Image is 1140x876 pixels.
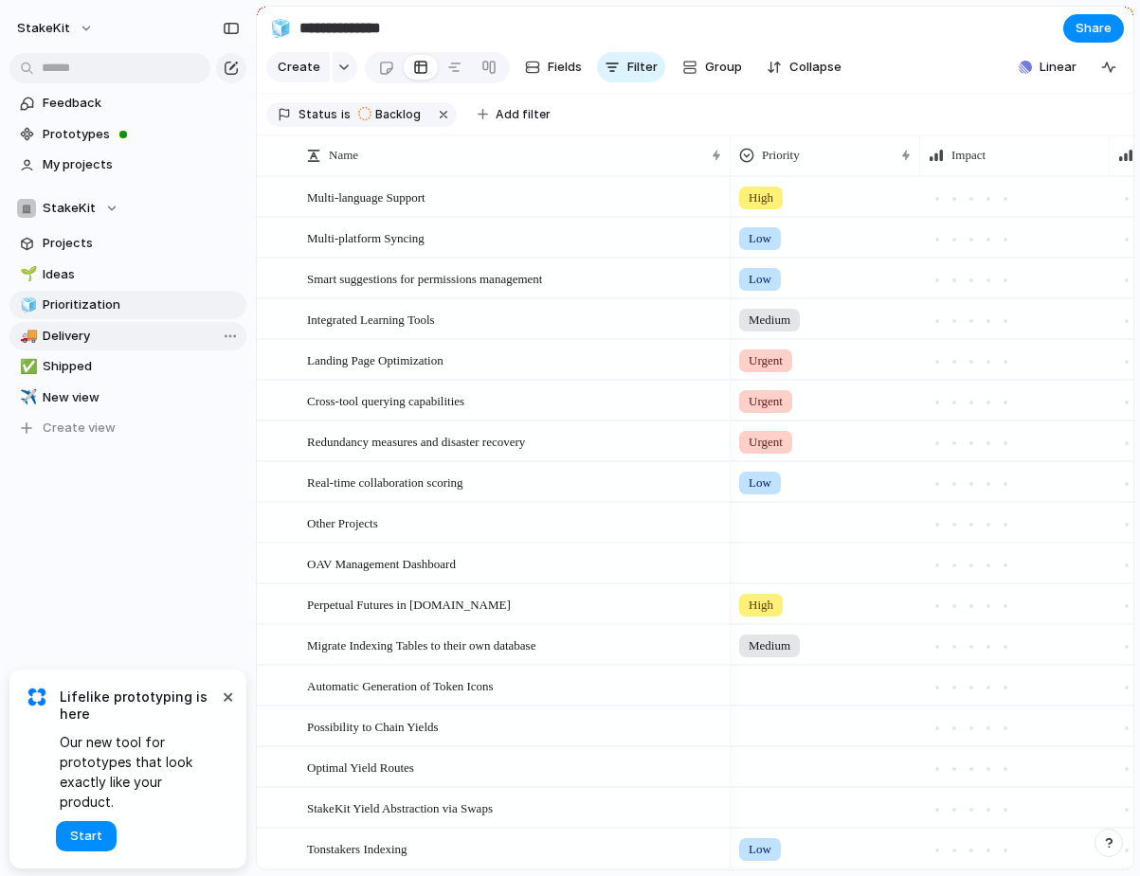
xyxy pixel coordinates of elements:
[20,356,33,378] div: ✅
[43,327,240,346] span: Delivery
[56,821,117,851] button: Start
[43,199,96,218] span: StakeKit
[597,52,665,82] button: Filter
[9,352,246,381] a: ✅Shipped
[17,295,36,314] button: 🧊
[9,151,246,179] a: My projects
[1011,53,1084,81] button: Linear
[627,58,658,77] span: Filter
[9,384,246,412] a: ✈️New view
[43,357,240,376] span: Shipped
[20,325,33,347] div: 🚚
[307,511,378,533] span: Other Projects
[9,89,246,117] a: Feedback
[307,308,435,330] span: Integrated Learning Tools
[17,19,70,38] span: StakeKit
[43,125,240,144] span: Prototypes
[9,260,246,289] a: 🌱Ideas
[43,265,240,284] span: Ideas
[749,229,771,248] span: Low
[307,471,463,492] span: Real-time collaboration scoring
[496,106,551,123] span: Add filter
[43,234,240,253] span: Projects
[20,386,33,408] div: ✈️
[20,295,33,316] div: 🧊
[375,106,421,123] span: Backlog
[266,52,330,82] button: Create
[329,146,358,165] span: Name
[9,229,246,258] a: Projects
[749,636,790,655] span: Medium
[43,388,240,407] span: New view
[265,13,296,44] button: 🧊
[548,58,582,77] span: Fields
[9,120,246,149] a: Prototypes
[762,146,800,165] span: Priority
[20,263,33,285] div: 🌱
[17,265,36,284] button: 🌱
[9,322,246,350] a: 🚚Delivery
[749,270,771,289] span: Low
[307,226,425,248] span: Multi-platform Syncing
[307,837,407,859] span: Tonstakers Indexing
[43,295,240,314] span: Prioritization
[307,186,425,207] span: Multi-language Support
[9,194,246,223] button: StakeKit
[9,13,103,44] button: StakeKit
[749,311,790,330] span: Medium
[43,155,240,174] span: My projects
[307,593,511,615] span: Perpetual Futures in [DOMAIN_NAME]
[466,101,562,128] button: Add filter
[43,419,116,438] span: Create view
[307,674,494,696] span: Automatic Generation of Token Icons
[1063,14,1124,43] button: Share
[17,357,36,376] button: ✅
[9,291,246,319] a: 🧊Prioritization
[307,715,439,737] span: Possibility to Chain Yields
[60,688,218,723] span: Lifelike prototyping is here
[9,414,246,442] button: Create view
[759,52,849,82] button: Collapse
[1040,58,1077,77] span: Linear
[307,267,542,289] span: Smart suggestions for permissions management
[705,58,742,77] span: Group
[17,388,36,407] button: ✈️
[673,52,751,82] button: Group
[517,52,589,82] button: Fields
[951,146,986,165] span: Impact
[749,596,773,615] span: High
[17,327,36,346] button: 🚚
[749,188,773,207] span: High
[1076,19,1112,38] span: Share
[307,552,456,574] span: OAV Management Dashboard
[270,15,291,41] div: 🧊
[307,349,443,370] span: Landing Page Optimization
[749,474,771,492] span: Low
[299,106,337,123] span: Status
[789,58,841,77] span: Collapse
[307,796,493,818] span: StakeKit Yield Abstraction via Swaps
[60,732,218,812] span: Our new tool for prototypes that look exactly like your product.
[307,430,525,452] span: Redundancy measures and disaster recovery
[749,351,783,370] span: Urgent
[353,104,432,125] button: Backlog
[337,104,354,125] button: is
[43,94,240,113] span: Feedback
[341,106,351,123] span: is
[749,433,783,452] span: Urgent
[307,389,464,411] span: Cross-tool querying capabilities
[307,756,414,778] span: Optimal Yield Routes
[749,840,771,859] span: Low
[216,685,239,707] button: Dismiss
[307,634,535,655] span: Migrate Indexing Tables to their own database
[749,392,783,411] span: Urgent
[70,827,102,846] span: Start
[278,58,320,77] span: Create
